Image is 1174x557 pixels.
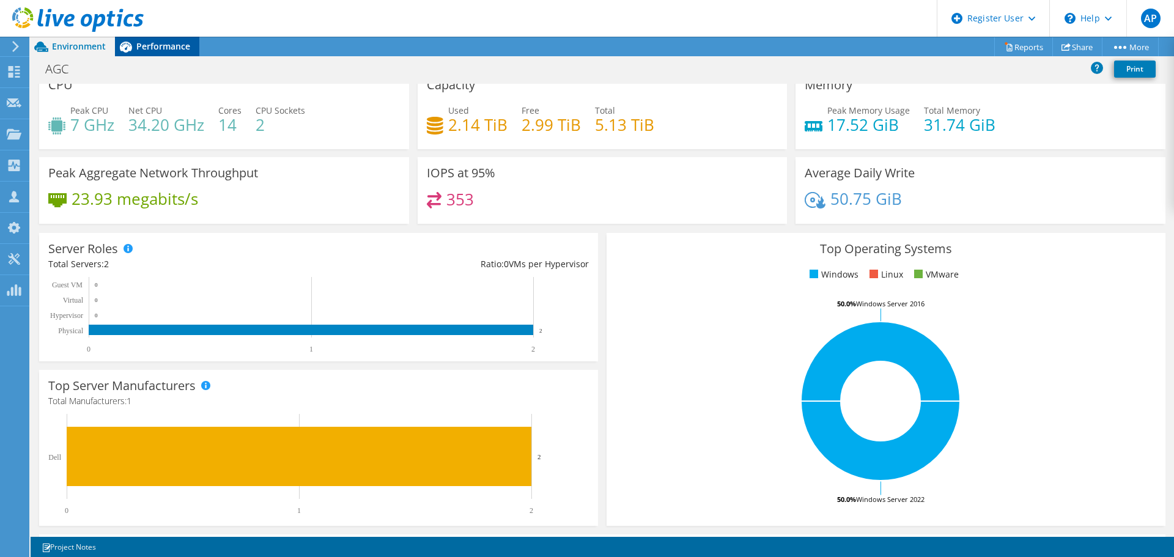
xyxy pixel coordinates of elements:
h3: IOPS at 95% [427,166,495,180]
h3: CPU [48,78,73,92]
text: 2 [531,345,535,353]
h4: 34.20 GHz [128,118,204,131]
text: 0 [65,506,68,515]
a: Reports [994,37,1053,56]
span: Total Memory [924,105,980,116]
span: 2 [104,258,109,270]
span: Free [522,105,539,116]
text: 1 [297,506,301,515]
h3: Top Server Manufacturers [48,379,196,393]
tspan: Windows Server 2022 [856,495,925,504]
h1: AGC [40,62,87,76]
h3: Top Operating Systems [616,242,1156,256]
h4: 31.74 GiB [924,118,995,131]
text: 2 [539,328,542,334]
tspan: 50.0% [837,495,856,504]
h3: Average Daily Write [805,166,915,180]
span: Peak Memory Usage [827,105,910,116]
span: Total [595,105,615,116]
a: More [1102,37,1159,56]
h4: Total Manufacturers: [48,394,589,408]
h3: Memory [805,78,852,92]
span: Used [448,105,469,116]
div: Ratio: VMs per Hypervisor [319,257,589,271]
h4: 2 [256,118,305,131]
h3: Capacity [427,78,475,92]
text: Dell [48,453,61,462]
text: 0 [95,297,98,303]
h3: Server Roles [48,242,118,256]
span: Environment [52,40,106,52]
h4: 2.99 TiB [522,118,581,131]
span: Performance [136,40,190,52]
span: CPU Sockets [256,105,305,116]
text: 1 [309,345,313,353]
text: 2 [530,506,533,515]
text: Guest VM [52,281,83,289]
svg: \n [1065,13,1076,24]
text: 2 [537,453,541,460]
tspan: Windows Server 2016 [856,299,925,308]
span: Peak CPU [70,105,108,116]
h4: 23.93 megabits/s [72,192,198,205]
h4: 353 [446,193,474,206]
a: Share [1052,37,1102,56]
li: Linux [866,268,903,281]
h4: 17.52 GiB [827,118,910,131]
span: Cores [218,105,242,116]
h4: 50.75 GiB [830,192,902,205]
text: 0 [95,312,98,319]
span: AP [1141,9,1161,28]
h4: 5.13 TiB [595,118,654,131]
text: 0 [95,282,98,288]
li: Windows [807,268,858,281]
h4: 2.14 TiB [448,118,508,131]
tspan: 50.0% [837,299,856,308]
a: Print [1114,61,1156,78]
text: Hypervisor [50,311,83,320]
li: VMware [911,268,959,281]
span: 0 [504,258,509,270]
text: 0 [87,345,90,353]
span: 1 [127,395,131,407]
text: Virtual [63,296,84,304]
a: Project Notes [33,539,105,555]
h3: Peak Aggregate Network Throughput [48,166,258,180]
text: Physical [58,326,83,335]
h4: 14 [218,118,242,131]
div: Total Servers: [48,257,319,271]
h4: 7 GHz [70,118,114,131]
span: Net CPU [128,105,162,116]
